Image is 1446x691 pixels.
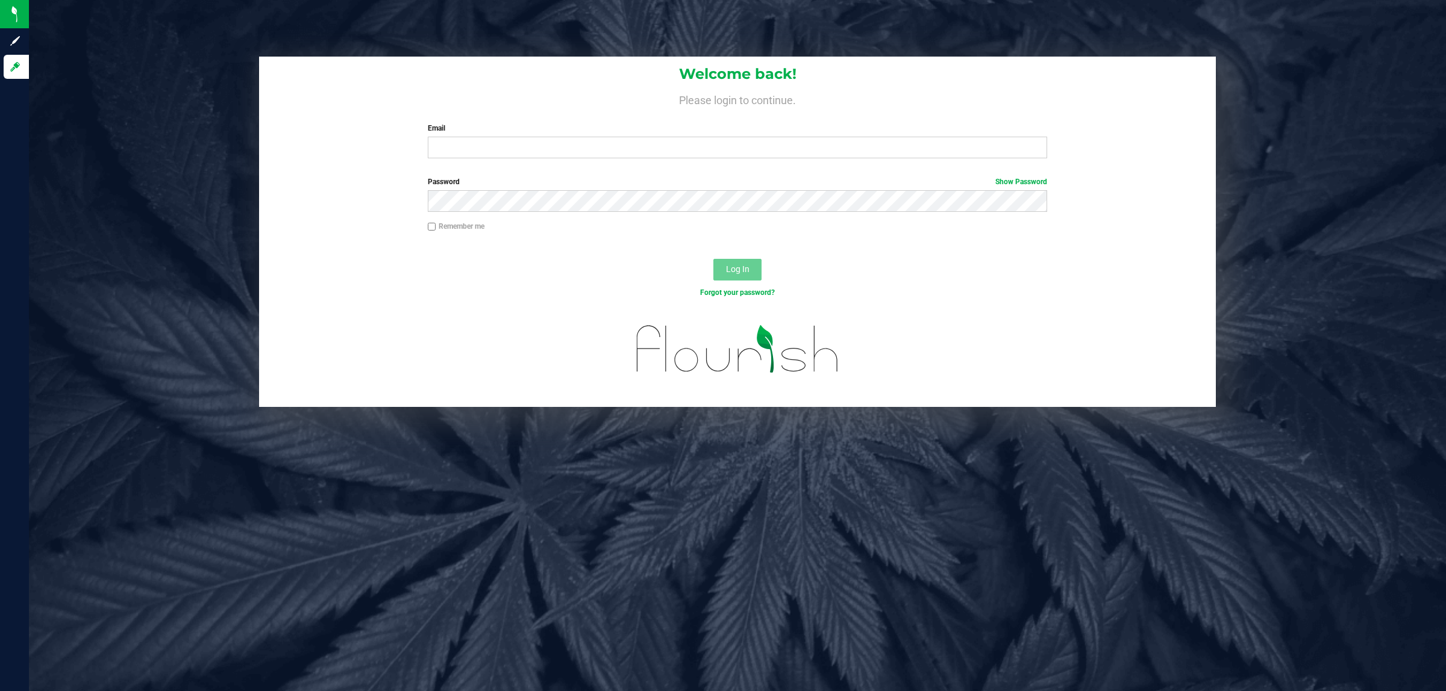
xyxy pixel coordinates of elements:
input: Remember me [428,223,436,231]
button: Log In [713,259,762,280]
img: flourish_logo.svg [618,311,857,388]
inline-svg: Log in [9,61,21,73]
span: Log In [726,264,750,274]
h4: Please login to continue. [259,91,1216,106]
inline-svg: Sign up [9,35,21,47]
label: Remember me [428,221,484,232]
a: Forgot your password? [700,288,775,297]
a: Show Password [995,178,1047,186]
h1: Welcome back! [259,66,1216,82]
label: Email [428,123,1048,134]
span: Password [428,178,460,186]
